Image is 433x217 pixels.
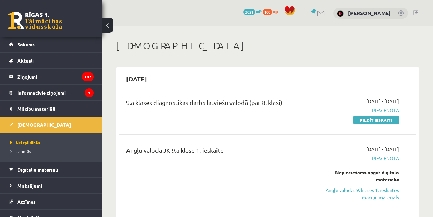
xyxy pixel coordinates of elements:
[9,37,94,52] a: Sākums
[315,155,399,162] span: Pievienota
[8,12,62,29] a: Rīgas 1. Tālmācības vidusskola
[263,9,281,14] a: 100 xp
[85,88,94,97] i: 1
[315,187,399,201] a: Angļu valodas 9. klases 1. ieskaites mācību materiāls
[263,9,272,15] span: 100
[119,71,154,87] h2: [DATE]
[17,57,34,64] span: Aktuāli
[17,122,71,128] span: [DEMOGRAPHIC_DATA]
[315,107,399,114] span: Pievienota
[337,10,344,17] img: Marija Gudrenika
[82,72,94,81] i: 187
[366,146,399,153] span: [DATE] - [DATE]
[17,106,55,112] span: Mācību materiāli
[243,9,255,15] span: 3021
[10,149,31,154] span: Izlabotās
[348,10,391,16] a: [PERSON_NAME]
[10,139,95,146] a: Neizpildītās
[126,146,304,158] div: Angļu valoda JK 9.a klase 1. ieskaite
[256,9,262,14] span: mP
[116,40,419,52] h1: [DEMOGRAPHIC_DATA]
[9,69,94,84] a: Ziņojumi187
[9,162,94,177] a: Digitālie materiāli
[9,178,94,193] a: Maksājumi
[10,140,40,145] span: Neizpildītās
[17,178,94,193] legend: Maksājumi
[17,41,35,48] span: Sākums
[10,148,95,154] a: Izlabotās
[17,166,58,173] span: Digitālie materiāli
[9,85,94,100] a: Informatīvie ziņojumi1
[17,199,36,205] span: Atzīmes
[315,169,399,183] div: Nepieciešams apgūt digitālo materiālu:
[366,98,399,105] span: [DATE] - [DATE]
[126,98,304,110] div: 9.a klases diagnostikas darbs latviešu valodā (par 8. klasi)
[353,116,399,124] a: Pildīt ieskaiti
[273,9,278,14] span: xp
[9,53,94,68] a: Aktuāli
[9,194,94,209] a: Atzīmes
[9,117,94,133] a: [DEMOGRAPHIC_DATA]
[243,9,262,14] a: 3021 mP
[17,85,94,100] legend: Informatīvie ziņojumi
[17,69,94,84] legend: Ziņojumi
[9,101,94,117] a: Mācību materiāli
